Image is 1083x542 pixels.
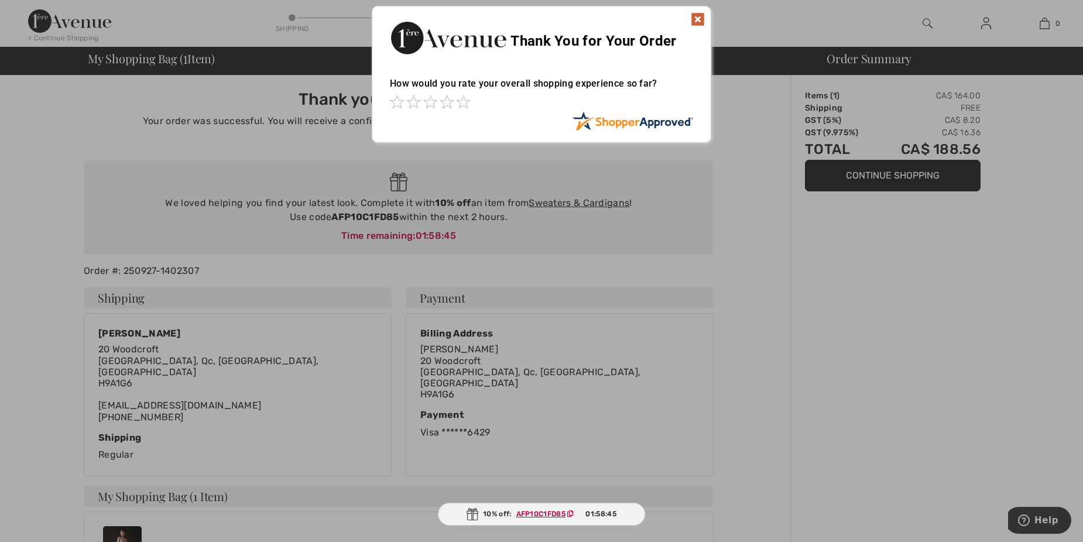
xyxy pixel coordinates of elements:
span: Help [26,8,50,19]
span: 01:58:45 [585,509,616,519]
img: Thank You for Your Order [390,18,507,57]
span: Thank You for Your Order [510,33,676,49]
img: x [691,12,705,26]
div: 10% off: [438,503,645,526]
img: Gift.svg [467,508,478,520]
div: How would you rate your overall shopping experience so far? [390,66,693,111]
ins: AFP10C1FD85 [516,510,566,518]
